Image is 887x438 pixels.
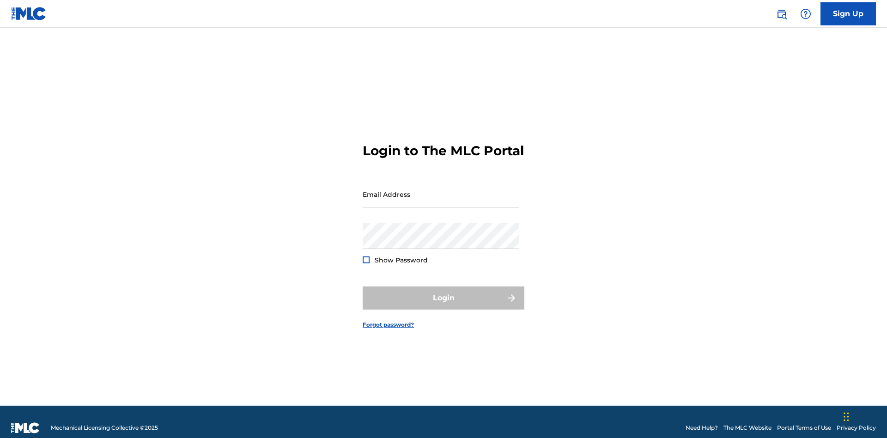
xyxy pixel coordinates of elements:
[11,7,47,20] img: MLC Logo
[837,424,876,432] a: Privacy Policy
[776,8,787,19] img: search
[796,5,815,23] div: Help
[363,321,414,329] a: Forgot password?
[772,5,791,23] a: Public Search
[777,424,831,432] a: Portal Terms of Use
[363,143,524,159] h3: Login to The MLC Portal
[841,394,887,438] iframe: Chat Widget
[820,2,876,25] a: Sign Up
[800,8,811,19] img: help
[686,424,718,432] a: Need Help?
[723,424,772,432] a: The MLC Website
[375,256,428,264] span: Show Password
[51,424,158,432] span: Mechanical Licensing Collective © 2025
[844,403,849,431] div: Drag
[11,422,40,433] img: logo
